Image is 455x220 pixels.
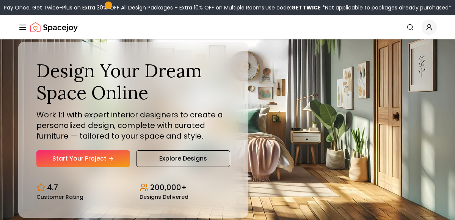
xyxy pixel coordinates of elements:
[36,194,83,200] small: Customer Rating
[18,15,437,39] nav: Global
[30,20,78,35] img: Spacejoy Logo
[321,4,451,11] span: *Not applicable to packages already purchased*
[36,150,130,167] a: Start Your Project
[136,150,231,167] a: Explore Designs
[265,4,321,11] span: Use code:
[150,182,187,193] p: 200,000+
[140,194,188,200] small: Designs Delivered
[36,109,230,141] p: Work 1:1 with expert interior designers to create a personalized design, complete with curated fu...
[36,60,230,103] h1: Design Your Dream Space Online
[47,182,58,193] p: 4.7
[4,4,451,11] div: Pay Once, Get Twice-Plus an Extra 30% OFF All Design Packages + Extra 10% OFF on Multiple Rooms.
[30,20,78,35] a: Spacejoy
[291,4,321,11] b: GETTWICE
[36,176,230,200] div: Design stats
